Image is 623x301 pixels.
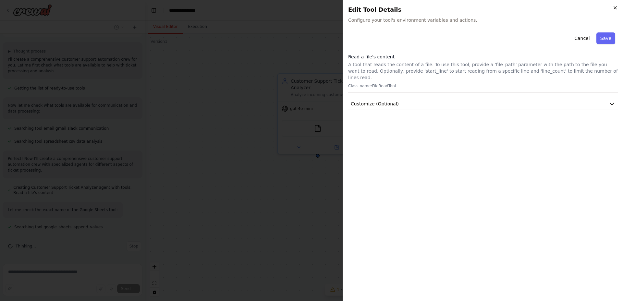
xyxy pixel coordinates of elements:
[351,101,399,107] span: Customize (Optional)
[348,98,618,110] button: Customize (Optional)
[348,5,618,14] h2: Edit Tool Details
[348,54,618,60] h3: Read a file's content
[570,32,593,44] button: Cancel
[596,32,615,44] button: Save
[348,83,618,89] p: Class name: FileReadTool
[348,17,618,23] span: Configure your tool's environment variables and actions.
[348,61,618,81] p: A tool that reads the content of a file. To use this tool, provide a 'file_path' parameter with t...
